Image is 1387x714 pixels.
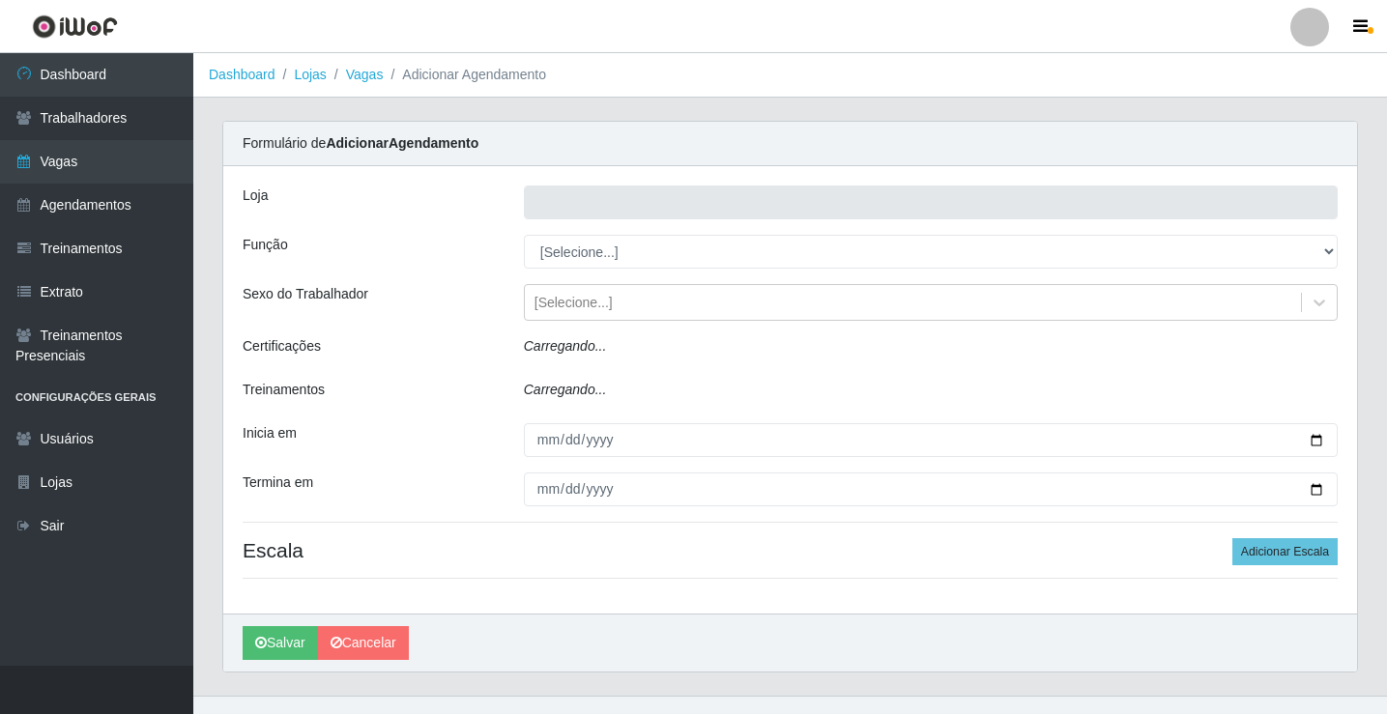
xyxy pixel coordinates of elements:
[524,423,1338,457] input: 00/00/0000
[243,336,321,357] label: Certificações
[535,293,613,313] div: [Selecione...]
[243,538,1338,562] h4: Escala
[243,626,318,660] button: Salvar
[243,423,297,443] label: Inicia em
[209,67,275,82] a: Dashboard
[243,380,325,400] label: Treinamentos
[524,338,607,354] i: Carregando...
[294,67,326,82] a: Lojas
[193,53,1387,98] nav: breadcrumb
[223,122,1357,166] div: Formulário de
[524,472,1338,506] input: 00/00/0000
[326,135,478,151] strong: Adicionar Agendamento
[318,626,409,660] a: Cancelar
[243,284,368,304] label: Sexo do Trabalhador
[243,235,288,255] label: Função
[383,65,546,85] li: Adicionar Agendamento
[346,67,384,82] a: Vagas
[243,186,268,206] label: Loja
[524,382,607,397] i: Carregando...
[1232,538,1338,565] button: Adicionar Escala
[32,14,118,39] img: CoreUI Logo
[243,472,313,493] label: Termina em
